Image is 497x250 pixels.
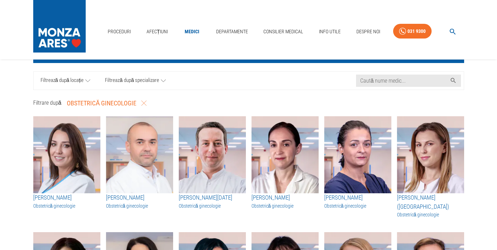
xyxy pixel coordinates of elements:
a: Departamente [213,25,251,39]
div: 031 9300 [407,27,426,36]
h3: Obstetrică ginecologie [251,202,319,209]
a: Filtrează după specializare [98,72,173,90]
h3: [PERSON_NAME] [251,193,319,202]
h3: Obstetrică ginecologie [33,202,100,209]
h3: [PERSON_NAME] ([GEOGRAPHIC_DATA]) [397,193,464,211]
h3: [PERSON_NAME][DATE] [179,193,246,202]
h3: Obstetrică ginecologie [397,211,464,218]
img: Dr. Roxana Sevan-Libotean [324,116,391,193]
button: Obstetrică ginecologie [64,96,149,111]
a: [PERSON_NAME]Obstetrică ginecologie [33,193,100,209]
a: Filtrează după locație [34,72,98,90]
img: Dr. Ofelia Casiana Neagu (Chițu) [397,116,464,193]
a: Consilier Medical [261,25,306,39]
img: Dr. Diana Aldeș [251,116,319,193]
a: Despre Noi [354,25,383,39]
h3: Obstetrică ginecologie [324,202,391,209]
a: 031 9300 [393,24,432,39]
a: Medici [181,25,203,39]
a: [PERSON_NAME][DATE]Obstetrică ginecologie [179,193,246,209]
p: Filtrare după [33,99,62,107]
h3: [PERSON_NAME] [33,193,100,202]
a: Proceduri [105,25,134,39]
a: [PERSON_NAME] ([GEOGRAPHIC_DATA])Obstetrică ginecologie [397,193,464,218]
span: Filtrează după specializare [105,76,159,85]
img: Dr. Cristiana Boitan [33,116,100,193]
a: [PERSON_NAME]Obstetrică ginecologie [324,193,391,209]
a: [PERSON_NAME]Obstetrică ginecologie [106,193,173,209]
h3: Obstetrică ginecologie [106,202,173,209]
a: [PERSON_NAME]Obstetrică ginecologie [251,193,319,209]
h3: Obstetrică ginecologie [179,202,246,209]
a: Info Utile [316,25,343,39]
a: Afecțiuni [144,25,171,39]
span: Filtrează după locație [41,76,84,85]
img: Dr. Radu Ignat [179,116,246,193]
h3: [PERSON_NAME] [324,193,391,202]
img: Dr. Sebastian Cosmin Surugiu [106,116,173,193]
h3: [PERSON_NAME] [106,193,173,202]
